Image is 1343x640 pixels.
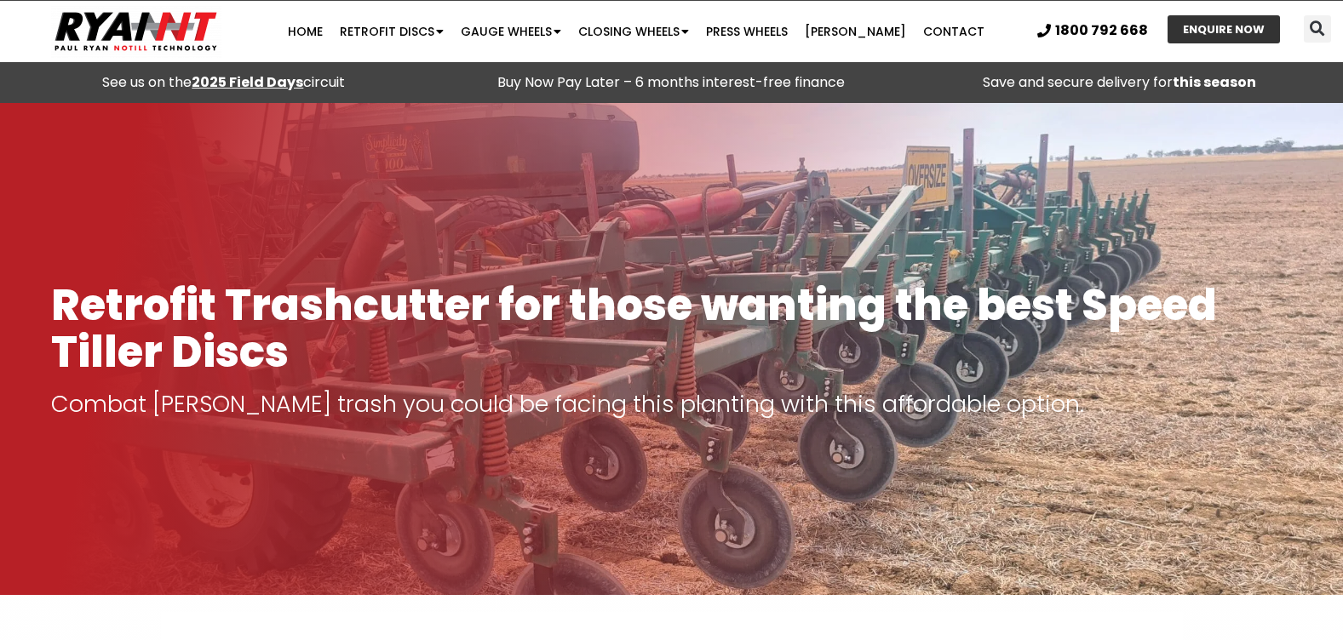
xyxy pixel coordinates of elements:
span: 1800 792 668 [1055,24,1148,37]
p: Buy Now Pay Later – 6 months interest-free finance [456,71,887,94]
div: Search [1304,15,1331,43]
a: Gauge Wheels [452,14,570,49]
nav: Menu [261,14,1013,49]
a: 1800 792 668 [1037,24,1148,37]
p: Combat [PERSON_NAME] trash you could be facing this planting with this affordable option. [51,392,1292,416]
span: ENQUIRE NOW [1183,24,1265,35]
a: [PERSON_NAME] [796,14,915,49]
h1: Retrofit Trashcutter for those wanting the best Speed Tiller Discs [51,282,1292,375]
div: See us on the circuit [9,71,439,94]
a: Press Wheels [697,14,796,49]
p: Save and secure delivery for [904,71,1334,94]
a: 2025 Field Days [192,72,303,92]
a: Contact [915,14,993,49]
a: Retrofit Discs [331,14,452,49]
strong: this season [1173,72,1256,92]
img: Ryan NT logo [51,5,221,58]
a: Closing Wheels [570,14,697,49]
a: Home [279,14,331,49]
a: ENQUIRE NOW [1168,15,1280,43]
